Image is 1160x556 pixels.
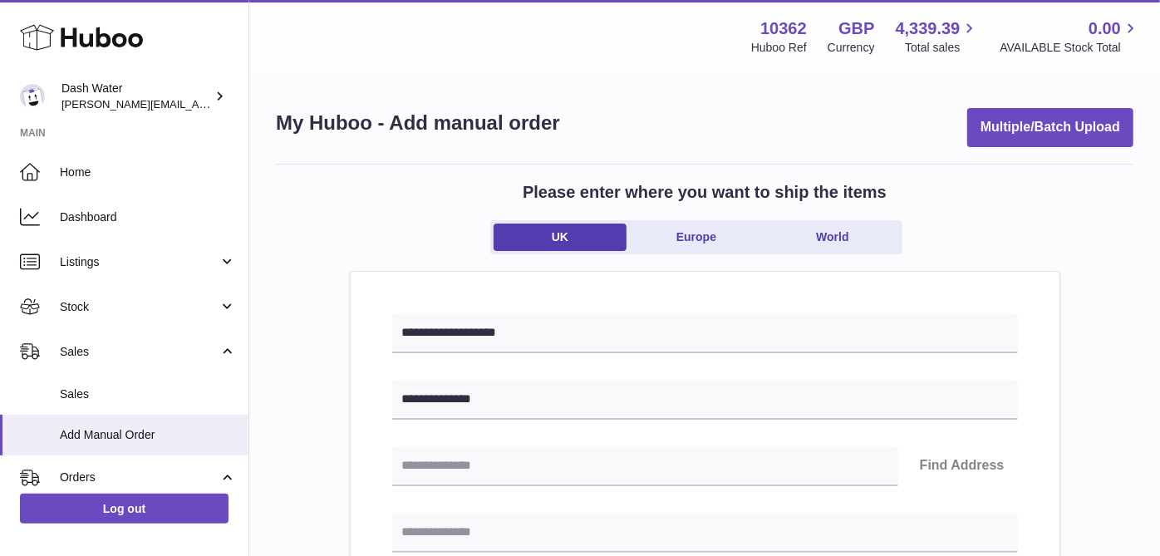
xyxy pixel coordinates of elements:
div: Huboo Ref [751,40,807,56]
span: Listings [60,254,219,270]
span: Home [60,165,236,180]
a: World [766,224,899,251]
span: Total sales [905,40,979,56]
span: Add Manual Order [60,427,236,443]
div: Dash Water [61,81,211,112]
span: Orders [60,470,219,485]
span: [PERSON_NAME][EMAIL_ADDRESS][DOMAIN_NAME] [61,97,333,111]
span: Sales [60,386,236,402]
span: 4,339.39 [896,17,961,40]
span: AVAILABLE Stock Total [1000,40,1140,56]
h2: Please enter where you want to ship the items [523,181,887,204]
div: Currency [828,40,875,56]
a: 4,339.39 Total sales [896,17,980,56]
img: james@dash-water.com [20,84,45,109]
span: 0.00 [1089,17,1121,40]
h1: My Huboo - Add manual order [276,110,560,136]
a: 0.00 AVAILABLE Stock Total [1000,17,1140,56]
a: UK [494,224,627,251]
span: Stock [60,299,219,315]
strong: GBP [838,17,874,40]
strong: 10362 [760,17,807,40]
a: Europe [630,224,763,251]
a: Log out [20,494,229,524]
span: Sales [60,344,219,360]
span: Dashboard [60,209,236,225]
button: Multiple/Batch Upload [967,108,1133,147]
